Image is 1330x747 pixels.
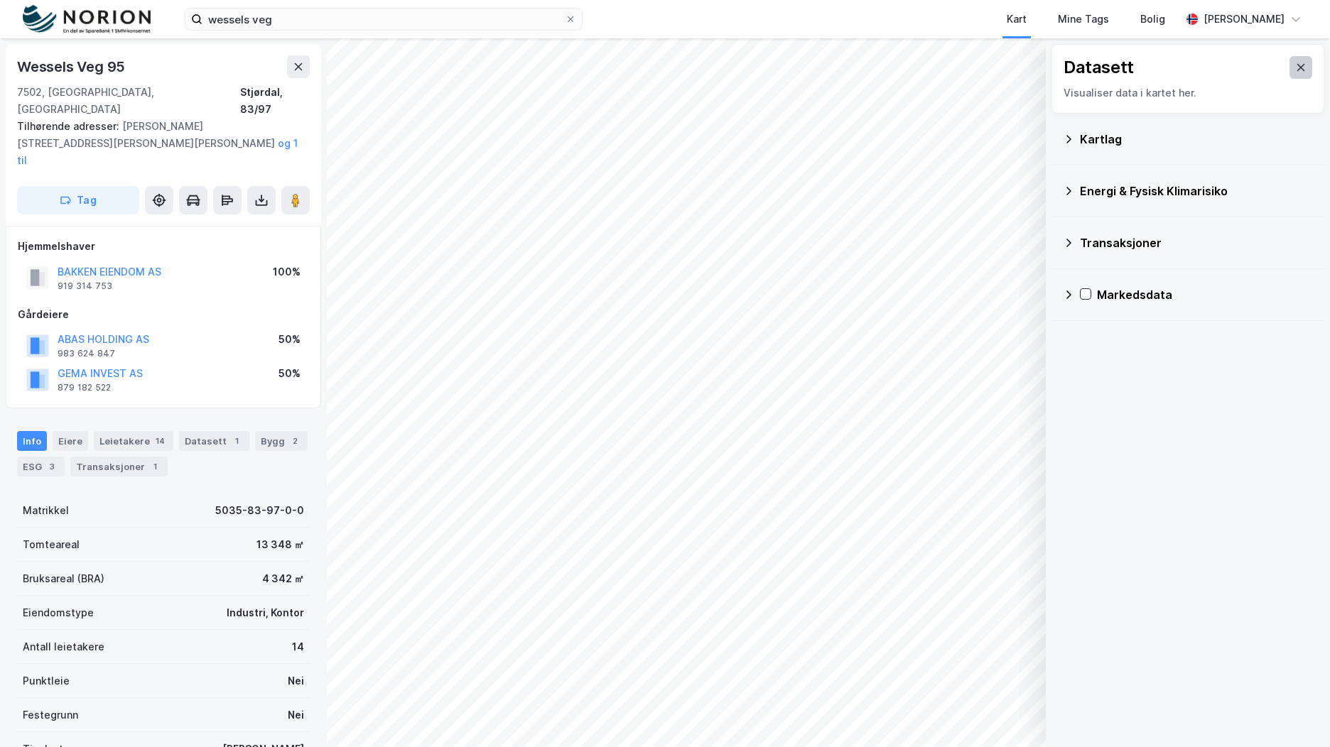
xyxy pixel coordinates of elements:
div: Tomteareal [23,536,80,553]
div: Eiere [53,431,88,451]
div: 14 [153,434,168,448]
div: 4 342 ㎡ [262,570,304,587]
div: Datasett [179,431,249,451]
div: Gårdeiere [18,306,309,323]
div: Antall leietakere [23,638,104,655]
button: Tag [17,186,139,214]
div: Kart [1007,11,1027,28]
div: 100% [273,263,301,280]
div: 50% [279,331,301,348]
div: ESG [17,457,65,476]
div: 2 [288,434,302,448]
div: 1 [148,459,162,474]
div: Energi & Fysisk Klimarisiko [1080,182,1313,200]
iframe: Chat Widget [1259,679,1330,747]
div: Stjørdal, 83/97 [240,84,310,118]
div: Visualiser data i kartet her. [1064,84,1312,102]
div: Mine Tags [1058,11,1109,28]
div: Festegrunn [23,707,78,724]
input: Søk på adresse, matrikkel, gårdeiere, leietakere eller personer [202,9,565,30]
div: Wessels Veg 95 [17,55,128,78]
div: 14 [292,638,304,655]
div: Matrikkel [23,502,69,519]
div: 983 624 847 [58,348,115,359]
div: 879 182 522 [58,382,111,393]
div: 919 314 753 [58,280,112,292]
div: Transaksjoner [1080,234,1313,251]
div: 3 [45,459,59,474]
div: Nei [288,707,304,724]
div: Bolig [1140,11,1165,28]
div: Leietakere [94,431,173,451]
div: [PERSON_NAME] [1204,11,1285,28]
div: Hjemmelshaver [18,238,309,255]
div: Info [17,431,47,451]
div: Industri, Kontor [227,604,304,621]
div: Markedsdata [1097,286,1313,303]
div: Kontrollprogram for chat [1259,679,1330,747]
div: Nei [288,672,304,689]
div: [PERSON_NAME][STREET_ADDRESS][PERSON_NAME][PERSON_NAME] [17,118,298,169]
div: Bruksareal (BRA) [23,570,104,587]
div: 5035-83-97-0-0 [215,502,304,519]
div: 1 [229,434,244,448]
img: norion-logo.80e7a08dc31c2e691866.png [23,5,151,34]
div: Bygg [255,431,308,451]
div: Datasett [1064,56,1134,79]
div: 7502, [GEOGRAPHIC_DATA], [GEOGRAPHIC_DATA] [17,84,240,118]
div: Eiendomstype [23,604,94,621]
div: Transaksjoner [70,457,168,476]
div: Punktleie [23,672,70,689]
div: 13 348 ㎡ [256,536,304,553]
span: Tilhørende adresser: [17,120,122,132]
div: 50% [279,365,301,382]
div: Kartlag [1080,131,1313,148]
